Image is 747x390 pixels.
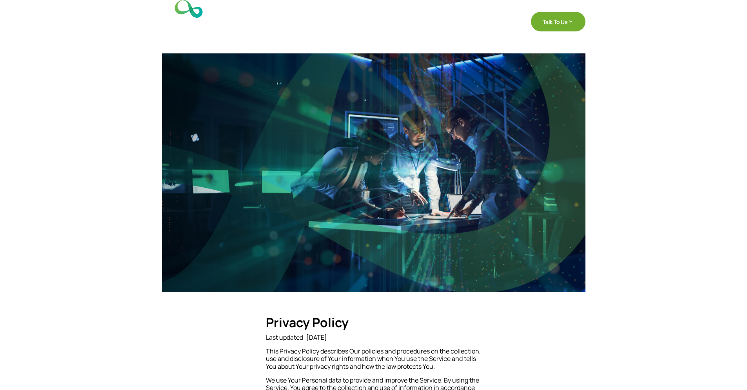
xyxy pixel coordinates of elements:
[266,334,482,348] p: Last updated: [DATE]
[462,18,496,37] a: Insights
[531,12,585,31] a: Talk To Us
[506,19,521,37] a: About
[266,314,349,331] span: Privacy Policy
[162,53,585,292] img: Diverse Team of Electronics Development Engineers Standing at the Desk Working with Documents, So...
[266,348,482,377] p: This Privacy Policy describes Our policies and procedures on the collection, use and disclosure o...
[417,18,453,37] a: Services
